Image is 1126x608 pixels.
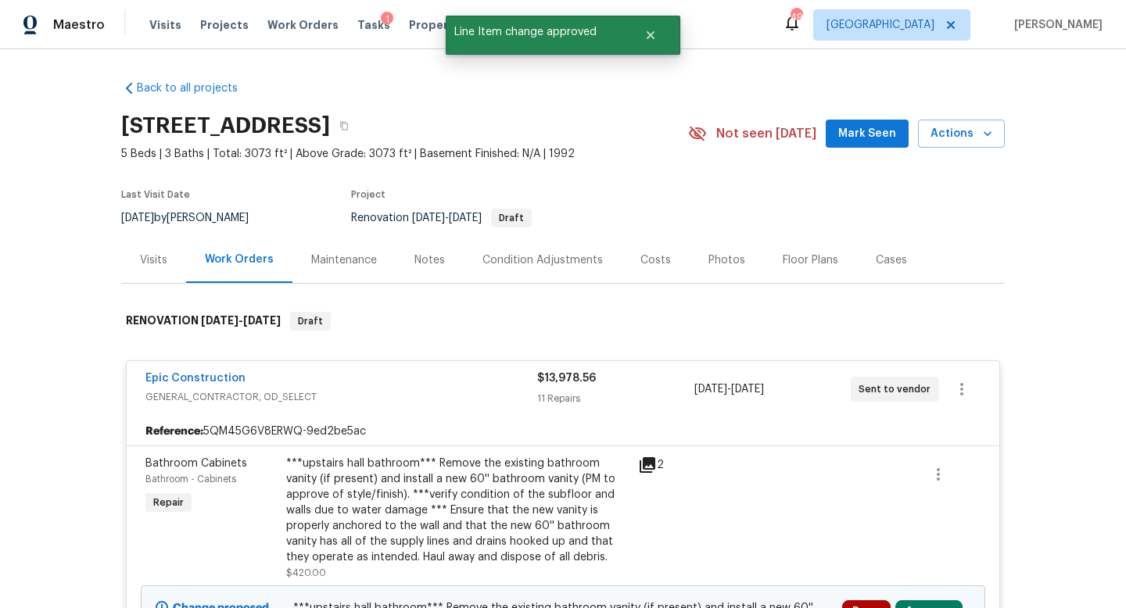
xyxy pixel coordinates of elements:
[149,17,181,33] span: Visits
[121,80,271,96] a: Back to all projects
[493,213,530,223] span: Draft
[201,315,238,326] span: [DATE]
[827,17,934,33] span: [GEOGRAPHIC_DATA]
[330,112,358,140] button: Copy Address
[243,315,281,326] span: [DATE]
[409,17,470,33] span: Properties
[201,315,281,326] span: -
[286,568,326,578] span: $420.00
[140,252,167,268] div: Visits
[145,458,247,469] span: Bathroom Cabinets
[121,146,688,162] span: 5 Beds | 3 Baths | Total: 3073 ft² | Above Grade: 3073 ft² | Basement Finished: N/A | 1992
[638,456,699,474] div: 2
[286,456,629,565] div: ***upstairs hall bathroom*** Remove the existing bathroom vanity (if present) and install a new 6...
[381,12,393,27] div: 1
[694,384,727,395] span: [DATE]
[783,252,838,268] div: Floor Plans
[449,213,482,224] span: [DATE]
[731,384,764,395] span: [DATE]
[826,120,909,148] button: Mark Seen
[414,252,445,268] div: Notes
[859,381,937,397] span: Sent to vendor
[876,252,907,268] div: Cases
[145,389,537,405] span: GENERAL_CONTRACTOR, OD_SELECT
[145,424,203,439] b: Reference:
[446,16,625,48] span: Line Item change approved
[351,213,532,224] span: Renovation
[537,391,694,406] div: 11 Repairs
[357,20,390,30] span: Tasks
[121,118,330,134] h2: [STREET_ADDRESS]
[931,124,992,144] span: Actions
[147,495,190,510] span: Repair
[412,213,482,224] span: -
[200,17,249,33] span: Projects
[127,417,999,445] div: 5QM45G6V8ERWQ-9ed2be5ac
[625,20,676,51] button: Close
[267,17,339,33] span: Work Orders
[838,124,896,144] span: Mark Seen
[640,252,671,268] div: Costs
[694,381,764,397] span: -
[121,190,190,199] span: Last Visit Date
[412,213,445,224] span: [DATE]
[482,252,603,268] div: Condition Adjustments
[121,209,267,227] div: by [PERSON_NAME]
[351,190,385,199] span: Project
[537,373,596,384] span: $13,978.56
[292,313,329,329] span: Draft
[1008,17,1103,33] span: [PERSON_NAME]
[121,296,1005,346] div: RENOVATION [DATE]-[DATE]Draft
[311,252,377,268] div: Maintenance
[205,252,274,267] div: Work Orders
[53,17,105,33] span: Maestro
[791,9,801,25] div: 49
[708,252,745,268] div: Photos
[121,213,154,224] span: [DATE]
[145,373,246,384] a: Epic Construction
[126,312,281,331] h6: RENOVATION
[145,474,236,484] span: Bathroom - Cabinets
[918,120,1005,148] button: Actions
[716,126,816,141] span: Not seen [DATE]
